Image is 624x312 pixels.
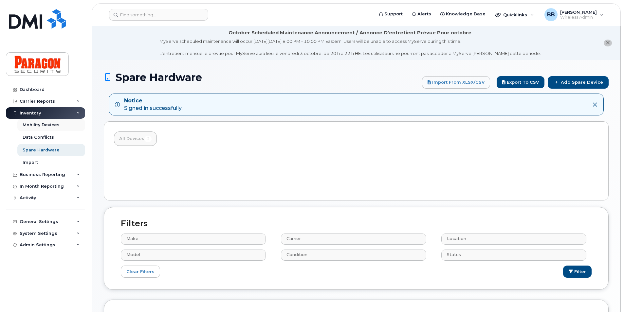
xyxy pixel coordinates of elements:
h2: Filters [116,219,596,228]
a: Clear Filters [121,266,160,278]
a: All Devices0 [114,131,157,146]
button: Export to CSV [497,76,544,88]
div: Signed in successfully. [124,97,182,112]
a: Add Spare Device [548,76,609,89]
button: Filter [563,266,592,278]
button: close notification [604,40,612,46]
span: 0 [144,136,152,142]
div: MyServe scheduled maintenance will occur [DATE][DATE] 8:00 PM - 10:00 PM Eastern. Users will be u... [159,38,541,57]
div: October Scheduled Maintenance Announcement / Annonce D'entretient Prévue Pour octobre [229,29,471,36]
a: Import from XLSX/CSV [422,76,490,89]
h1: Spare Hardware [104,72,419,83]
strong: Notice [124,97,182,105]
